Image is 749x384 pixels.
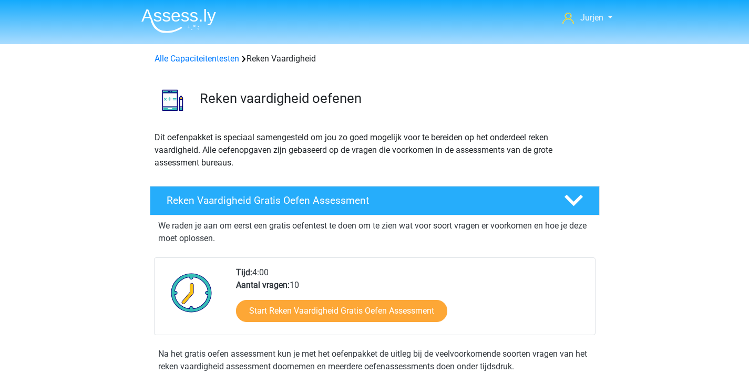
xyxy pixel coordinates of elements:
a: Jurjen [558,12,616,24]
b: Aantal vragen: [236,280,290,290]
img: Klok [165,266,218,319]
b: Tijd: [236,267,252,277]
p: Dit oefenpakket is speciaal samengesteld om jou zo goed mogelijk voor te bereiden op het onderdee... [155,131,595,169]
p: We raden je aan om eerst een gratis oefentest te doen om te zien wat voor soort vragen er voorkom... [158,220,591,245]
div: 4:00 10 [228,266,594,335]
h4: Reken Vaardigheid Gratis Oefen Assessment [167,194,547,206]
a: Alle Capaciteitentesten [155,54,239,64]
img: reken vaardigheid [150,78,195,122]
a: Reken Vaardigheid Gratis Oefen Assessment [146,186,604,215]
span: Jurjen [580,13,603,23]
div: Reken Vaardigheid [150,53,599,65]
div: Na het gratis oefen assessment kun je met het oefenpakket de uitleg bij de veelvoorkomende soorte... [154,348,596,373]
h3: Reken vaardigheid oefenen [200,90,591,107]
img: Assessly [141,8,216,33]
a: Start Reken Vaardigheid Gratis Oefen Assessment [236,300,447,322]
